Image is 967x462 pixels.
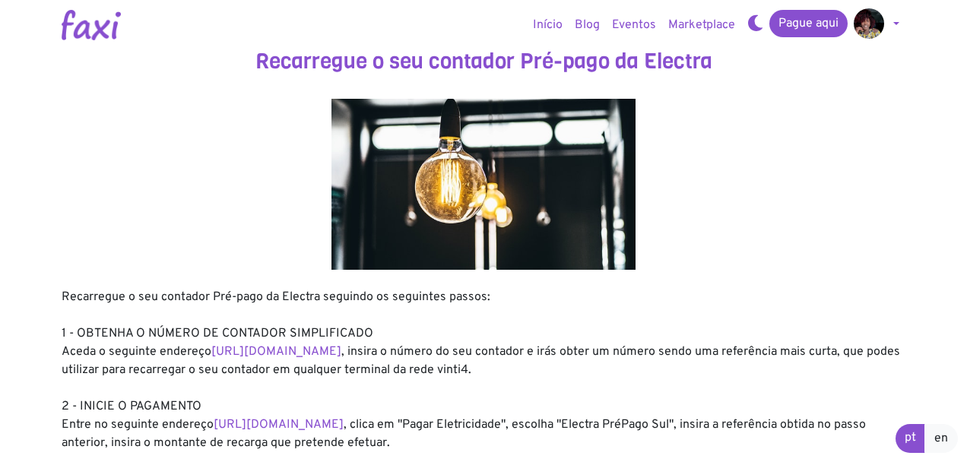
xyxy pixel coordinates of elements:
a: en [924,424,958,453]
img: energy.jpg [331,99,636,270]
img: Logotipo Faxi Online [62,10,121,40]
a: [URL][DOMAIN_NAME] [211,344,341,359]
a: Início [527,10,569,40]
a: Blog [569,10,606,40]
a: pt [896,424,925,453]
a: Marketplace [662,10,741,40]
a: [URL][DOMAIN_NAME] [214,417,344,432]
a: Eventos [606,10,662,40]
h3: Recarregue o seu contador Pré-pago da Electra [62,49,905,74]
a: Pague aqui [769,10,848,37]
